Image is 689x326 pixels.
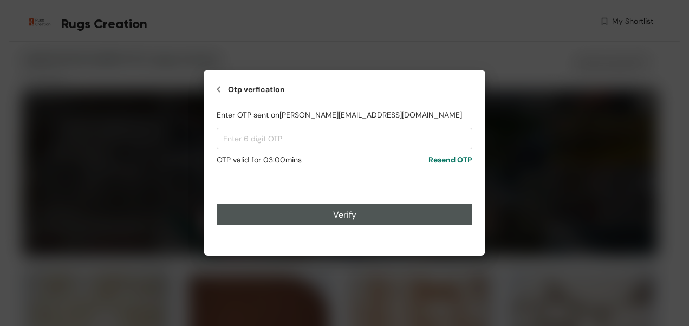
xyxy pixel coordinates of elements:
[217,109,462,121] span: Enter OTP sent on [PERSON_NAME][EMAIL_ADDRESS][DOMAIN_NAME]
[428,154,472,166] span: Resend OTP
[217,83,221,96] img: goback.4440b7ee.svg
[217,128,472,149] input: Enter 6 digit OTP
[217,204,472,226] button: Verify
[217,154,302,166] span: OTP valid for 0 3 : 00 mins
[228,83,285,96] span: Otp verfication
